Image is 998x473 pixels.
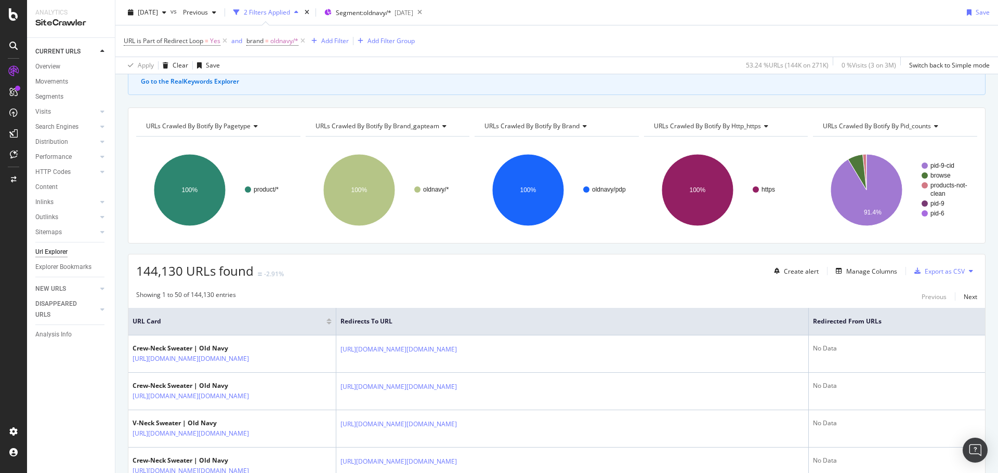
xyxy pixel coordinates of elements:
[316,121,439,130] span: URLs Crawled By Botify By brand_gapteam
[475,145,637,235] div: A chart.
[823,121,931,130] span: URLs Crawled By Botify By pid_counts
[133,391,249,401] a: [URL][DOMAIN_NAME][DOMAIN_NAME]
[313,118,461,134] h4: URLs Crawled By Botify By brand_gapteam
[689,186,705,194] text: 100%
[35,106,97,117] a: Visits
[141,77,239,86] button: Go to the RealKeywords Explorer
[124,36,203,45] span: URL is Part of Redirect Loop
[133,456,294,465] div: Crew-Neck Sweater | Old Navy
[35,61,108,72] a: Overview
[210,34,220,48] span: Yes
[229,4,303,21] button: 2 Filters Applied
[35,137,68,147] div: Distribution
[35,152,97,163] a: Performance
[784,267,819,276] div: Create alert
[146,121,251,130] span: URLs Crawled By Botify By pagetype
[35,91,108,102] a: Segments
[258,273,262,276] img: Equal
[35,262,91,273] div: Explorer Bookmarks
[265,36,269,45] span: =
[520,186,536,194] text: 100%
[846,267,897,276] div: Manage Columns
[351,186,367,194] text: 100%
[395,8,413,17] div: [DATE]
[133,418,294,428] div: V-Neck Sweater | Old Navy
[482,118,629,134] h4: URLs Crawled By Botify By brand
[244,8,290,17] div: 2 Filters Applied
[35,91,63,102] div: Segments
[770,263,819,279] button: Create alert
[922,292,947,301] div: Previous
[821,118,968,134] h4: URLs Crawled By Botify By pid_counts
[205,36,208,45] span: =
[133,344,294,353] div: Crew-Neck Sweater | Old Navy
[592,186,626,193] text: oldnavy/pdp
[813,456,981,465] div: No Data
[35,262,108,273] a: Explorer Bookmarks
[964,292,977,301] div: Next
[35,212,58,223] div: Outlinks
[930,200,944,207] text: pid-9
[35,76,108,87] a: Movements
[133,381,294,390] div: Crew-Neck Sweater | Old Navy
[832,265,897,277] button: Manage Columns
[905,57,990,74] button: Switch back to Simple mode
[35,76,68,87] div: Movements
[35,299,97,320] a: DISAPPEARED URLS
[813,317,965,326] span: Redirected from URLs
[35,182,108,193] a: Content
[423,186,449,193] text: oldnavy/*
[654,121,761,130] span: URLs Crawled By Botify By http_https
[306,145,468,235] svg: A chart.
[813,145,976,235] svg: A chart.
[909,61,990,70] div: Switch back to Simple mode
[353,35,415,47] button: Add Filter Group
[270,34,298,48] span: oldnavy/*
[321,36,349,45] div: Add Filter
[133,354,249,364] a: [URL][DOMAIN_NAME][DOMAIN_NAME]
[35,182,58,193] div: Content
[340,344,457,355] a: [URL][DOMAIN_NAME][DOMAIN_NAME]
[35,137,97,147] a: Distribution
[761,186,775,193] text: https
[170,7,179,16] span: vs
[35,329,72,340] div: Analysis Info
[35,106,51,117] div: Visits
[35,247,108,258] a: Url Explorer
[340,419,457,429] a: [URL][DOMAIN_NAME][DOMAIN_NAME]
[652,118,799,134] h4: URLs Crawled By Botify By http_https
[136,290,236,303] div: Showing 1 to 50 of 144,130 entries
[746,61,829,70] div: 53.24 % URLs ( 144K on 271K )
[813,381,981,390] div: No Data
[264,269,284,278] div: -2.91%
[35,46,97,57] a: CURRENT URLS
[963,4,990,21] button: Save
[35,227,62,238] div: Sitemaps
[930,210,944,217] text: pid-6
[35,167,71,178] div: HTTP Codes
[922,290,947,303] button: Previous
[976,8,990,17] div: Save
[35,283,66,294] div: NEW URLS
[138,8,158,17] span: 2025 Oct. 8th
[35,283,97,294] a: NEW URLS
[644,145,807,235] svg: A chart.
[35,121,78,132] div: Search Engines
[35,329,108,340] a: Analysis Info
[124,4,170,21] button: [DATE]
[179,4,220,21] button: Previous
[231,36,242,46] button: and
[179,8,208,17] span: Previous
[133,428,249,439] a: [URL][DOMAIN_NAME][DOMAIN_NAME]
[367,36,415,45] div: Add Filter Group
[925,267,965,276] div: Export as CSV
[35,299,88,320] div: DISAPPEARED URLS
[35,46,81,57] div: CURRENT URLS
[136,145,299,235] svg: A chart.
[35,227,97,238] a: Sitemaps
[182,186,198,194] text: 100%
[35,17,107,29] div: SiteCrawler
[307,35,349,47] button: Add Filter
